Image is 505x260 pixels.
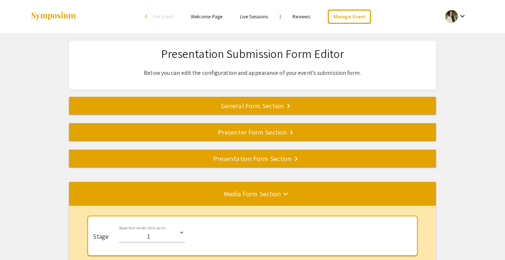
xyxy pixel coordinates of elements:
mat-expansion-panel-header: Presentation Form Section [69,150,436,167]
div: Presenter Form Section [69,127,436,137]
p: Below you can edit the configuration and appearance of your event's submission form. [75,69,430,77]
iframe: Chat [6,227,31,254]
mat-icon: keyboard_arrow_right [292,154,301,163]
mat-label: Stage [93,233,109,240]
div: Presentation Form Section [69,153,436,164]
a: Manage Event [328,10,371,24]
mat-icon: Expand account dropdown [458,12,467,21]
a: Reviews [293,13,310,20]
a: Live Sessions [240,13,268,20]
img: Symposium by ForagerOne [30,11,76,21]
div: Media Form Section [69,188,436,199]
mat-expansion-panel-header: Media Form Section [69,182,436,205]
button: Expand account dropdown [437,8,475,25]
a: Welcome Page [191,13,222,20]
mat-expansion-panel-header: Presenter Form Section [69,123,436,141]
span: Exit Event [153,13,173,20]
div: arrow_back_ios [145,14,149,19]
mat-expansion-panel-header: General Form Section [69,97,436,114]
li: | [277,13,284,20]
div: General Form Section [69,100,436,111]
h2: Presentation Submission Form Editor [75,47,430,61]
mat-icon: keyboard_arrow_right [287,128,296,137]
mat-icon: keyboard_arrow_right [284,102,293,110]
span: 1 [147,232,150,241]
mat-icon: keyboard_arrow_down [281,190,290,198]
